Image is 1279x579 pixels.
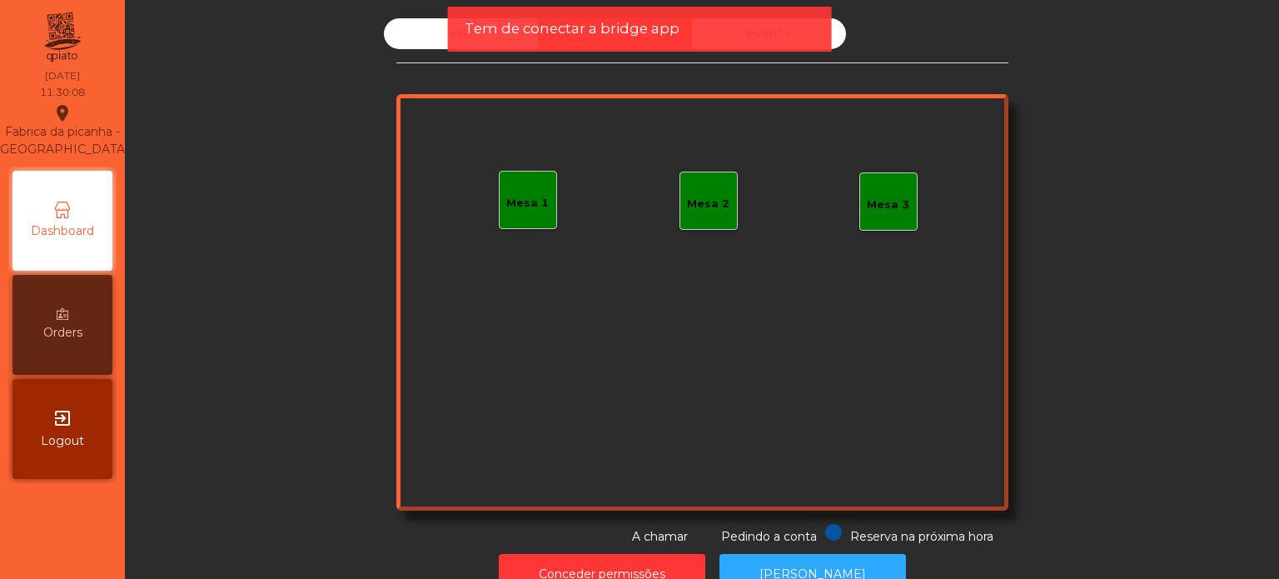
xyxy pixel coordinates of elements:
div: Mesa 2 [687,196,729,212]
img: qpiato [42,8,82,67]
div: Mesa 3 [867,197,909,213]
div: Mesa 1 [506,195,549,212]
span: Logout [41,432,84,450]
div: Sala [384,18,538,49]
span: Dashboard [31,222,94,240]
i: location_on [52,103,72,123]
span: Reserva na próxima hora [850,529,993,544]
span: A chamar [632,529,688,544]
span: Tem de conectar a bridge app [465,18,679,39]
div: 11:30:08 [40,85,85,100]
span: Pedindo a conta [721,529,817,544]
span: Orders [43,324,82,342]
i: exit_to_app [52,408,72,428]
div: [DATE] [45,68,80,83]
